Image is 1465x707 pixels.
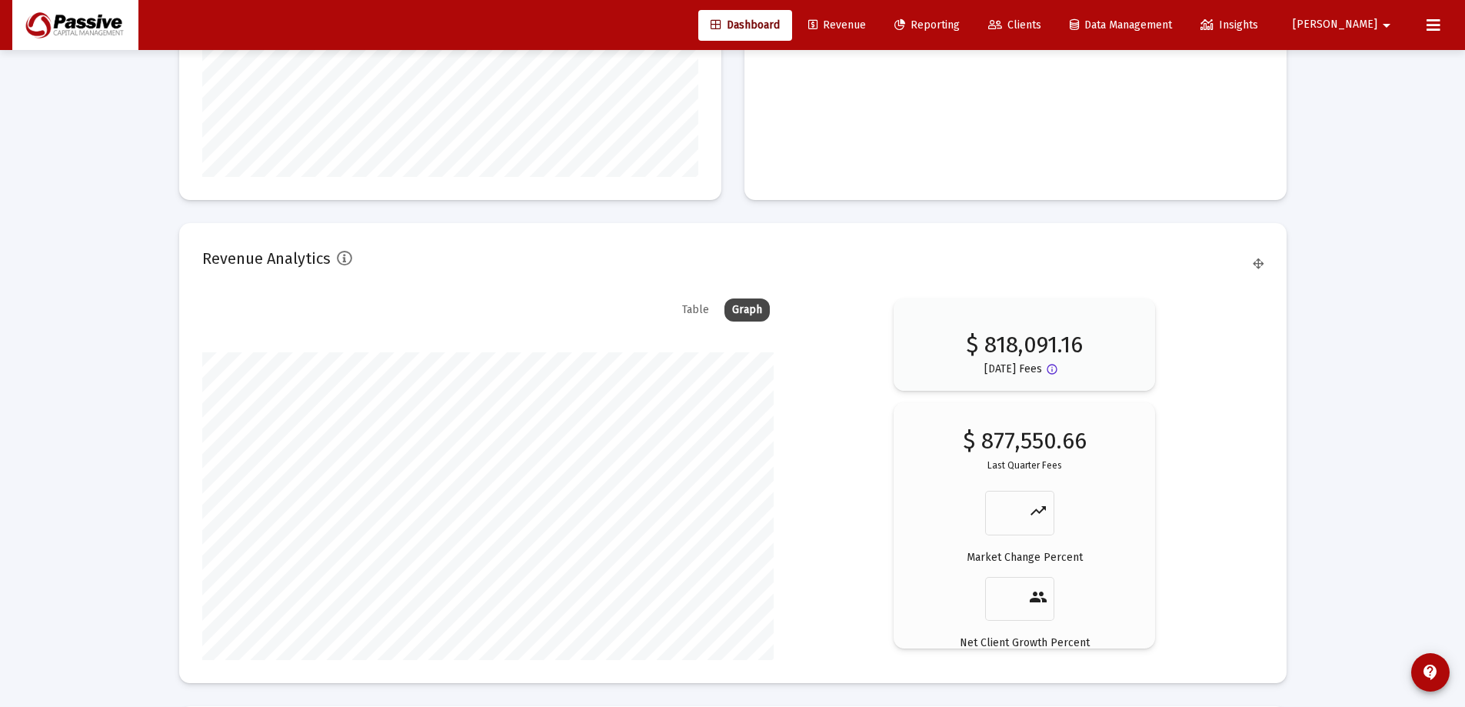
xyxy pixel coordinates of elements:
a: Insights [1188,10,1270,41]
mat-icon: Button that displays a tooltip when focused or hovered over [1046,363,1064,382]
div: Table [674,298,717,322]
p: $ 818,091.16 [966,322,1083,352]
p: [DATE] Fees [984,362,1042,377]
mat-icon: arrow_drop_down [1377,10,1396,41]
button: [PERSON_NAME] [1274,9,1414,40]
a: Dashboard [698,10,792,41]
span: Dashboard [711,18,780,32]
span: Data Management [1070,18,1172,32]
a: Clients [976,10,1054,41]
a: Data Management [1057,10,1184,41]
mat-icon: people [1029,588,1047,606]
p: Market Change Percent [967,550,1083,565]
p: Last Quarter Fees [987,458,1062,473]
h2: Revenue Analytics [202,246,331,271]
span: Revenue [808,18,866,32]
span: Reporting [894,18,960,32]
div: Graph [724,298,770,322]
mat-icon: trending_up [1029,502,1047,520]
img: Dashboard [24,10,127,41]
span: Clients [988,18,1041,32]
span: [PERSON_NAME] [1293,18,1377,32]
a: Reporting [882,10,972,41]
p: Net Client Growth Percent [960,635,1090,651]
a: Revenue [796,10,878,41]
p: $ 877,550.66 [963,433,1087,449]
mat-icon: contact_support [1421,663,1440,682]
span: Insights [1200,18,1258,32]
